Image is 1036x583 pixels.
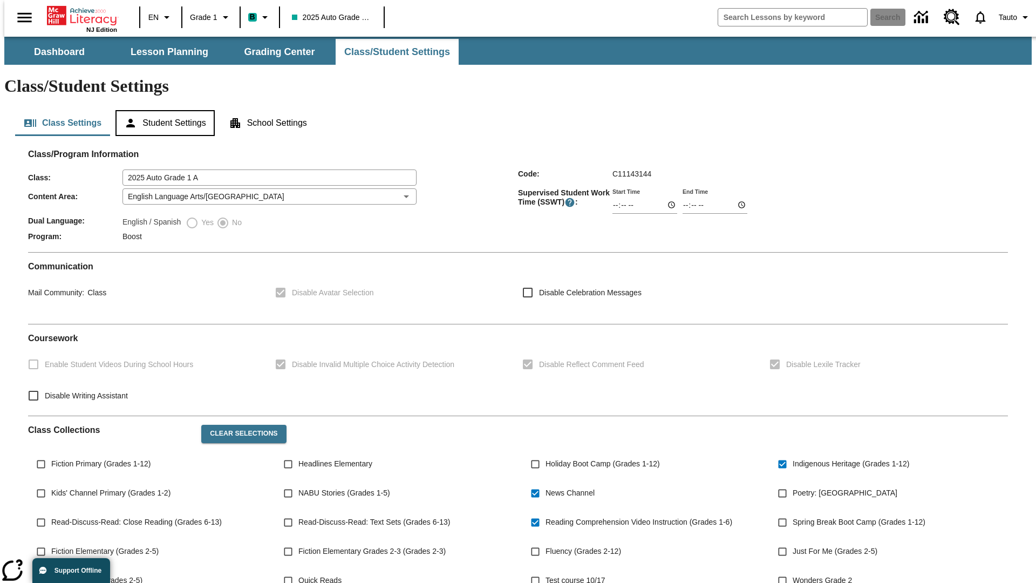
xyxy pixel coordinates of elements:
[793,546,877,557] span: Just For Me (Grades 2-5)
[28,261,1008,315] div: Communication
[564,197,575,208] button: Supervised Student Work Time is the timeframe when students can take LevelSet and when lessons ar...
[298,458,372,470] span: Headlines Elementary
[298,517,450,528] span: Read-Discuss-Read: Text Sets (Grades 6-13)
[28,149,1008,159] h2: Class/Program Information
[32,558,110,583] button: Support Offline
[937,3,966,32] a: Resource Center, Will open in new tab
[54,567,101,574] span: Support Offline
[292,359,454,370] span: Disable Invalid Multiple Choice Activity Detection
[226,39,333,65] button: Grading Center
[546,546,621,557] span: Fluency (Grades 2-12)
[612,187,640,195] label: Start Time
[539,359,644,370] span: Disable Reflect Comment Feed
[199,217,214,228] span: Yes
[292,287,374,299] span: Disable Avatar Selection
[148,12,159,23] span: EN
[84,288,106,297] span: Class
[115,39,223,65] button: Lesson Planning
[28,192,122,201] span: Content Area :
[518,170,612,178] span: Code :
[229,217,242,228] span: No
[201,425,286,443] button: Clear Selections
[966,3,994,31] a: Notifications
[5,39,113,65] button: Dashboard
[994,8,1036,27] button: Profile/Settings
[144,8,178,27] button: Language: EN, Select a language
[51,458,151,470] span: Fiction Primary (Grades 1-12)
[793,458,909,470] span: Indigenous Heritage (Grades 1-12)
[122,188,417,205] div: English Language Arts/[GEOGRAPHIC_DATA]
[28,261,1008,272] h2: Communication
[47,5,117,26] a: Home
[244,8,276,27] button: Boost Class color is teal. Change class color
[51,487,171,499] span: Kids' Channel Primary (Grades 1-2)
[86,26,117,33] span: NJ Edition
[612,170,651,178] span: C11143144
[250,10,255,24] span: B
[122,232,142,241] span: Boost
[999,12,1017,23] span: Tauto
[539,287,642,299] span: Disable Celebration Messages
[9,2,40,33] button: Open side menu
[4,39,460,65] div: SubNavbar
[122,216,181,229] label: English / Spanish
[786,359,861,370] span: Disable Lexile Tracker
[28,333,1008,407] div: Coursework
[4,76,1032,96] h1: Class/Student Settings
[28,173,122,182] span: Class :
[336,39,459,65] button: Class/Student Settings
[683,187,708,195] label: End Time
[28,288,84,297] span: Mail Community :
[51,546,159,557] span: Fiction Elementary (Grades 2-5)
[292,12,372,23] span: 2025 Auto Grade 1 A
[186,8,236,27] button: Grade: Grade 1, Select a grade
[115,110,214,136] button: Student Settings
[793,487,897,499] span: Poetry: [GEOGRAPHIC_DATA]
[15,110,1021,136] div: Class/Student Settings
[546,517,732,528] span: Reading Comprehension Video Instruction (Grades 1-6)
[15,110,110,136] button: Class Settings
[28,216,122,225] span: Dual Language :
[47,4,117,33] div: Home
[546,487,595,499] span: News Channel
[190,12,217,23] span: Grade 1
[298,546,446,557] span: Fiction Elementary Grades 2-3 (Grades 2-3)
[28,425,193,435] h2: Class Collections
[4,37,1032,65] div: SubNavbar
[718,9,867,26] input: search field
[220,110,316,136] button: School Settings
[908,3,937,32] a: Data Center
[45,359,193,370] span: Enable Student Videos During School Hours
[122,170,417,186] input: Class
[298,487,390,499] span: NABU Stories (Grades 1-5)
[518,188,612,208] span: Supervised Student Work Time (SSWT) :
[793,517,925,528] span: Spring Break Boot Camp (Grades 1-12)
[28,232,122,241] span: Program :
[45,390,128,402] span: Disable Writing Assistant
[28,160,1008,243] div: Class/Program Information
[28,333,1008,343] h2: Course work
[51,517,222,528] span: Read-Discuss-Read: Close Reading (Grades 6-13)
[546,458,660,470] span: Holiday Boot Camp (Grades 1-12)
